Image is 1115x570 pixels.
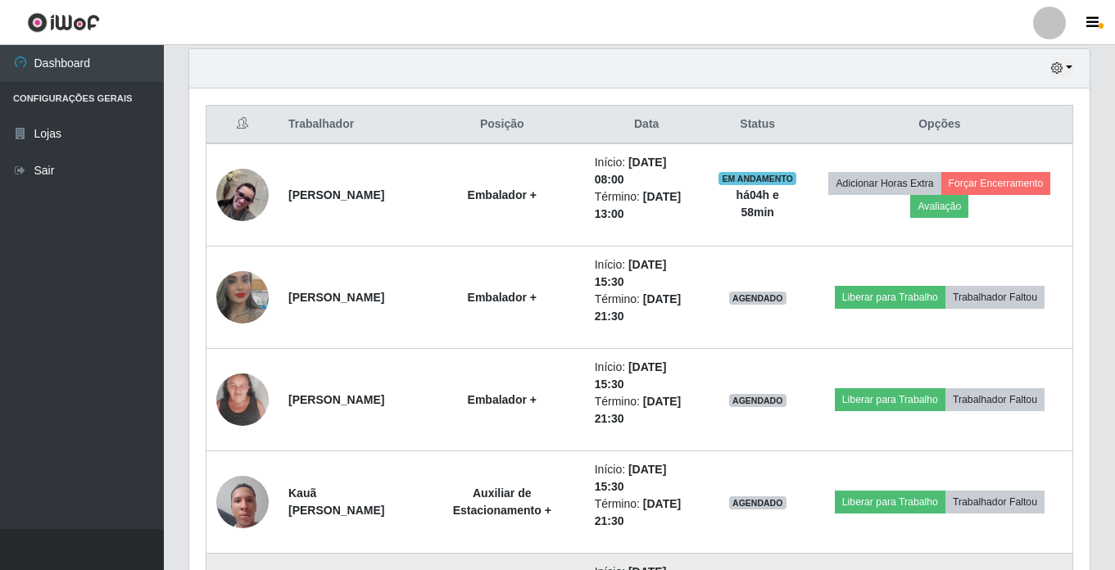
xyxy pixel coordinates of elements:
[595,156,667,186] time: [DATE] 08:00
[941,172,1051,195] button: Forçar Encerramento
[288,291,384,304] strong: [PERSON_NAME]
[835,286,945,309] button: Liberar para Trabalho
[945,286,1045,309] button: Trabalhador Faltou
[709,106,807,144] th: Status
[288,393,384,406] strong: [PERSON_NAME]
[910,195,968,218] button: Avaliação
[595,463,667,493] time: [DATE] 15:30
[595,360,667,391] time: [DATE] 15:30
[288,486,384,517] strong: Kauã [PERSON_NAME]
[595,256,699,291] li: Início:
[595,258,667,288] time: [DATE] 15:30
[595,291,699,325] li: Término:
[828,172,940,195] button: Adicionar Horas Extra
[729,394,786,407] span: AGENDADO
[945,388,1045,411] button: Trabalhador Faltou
[729,496,786,509] span: AGENDADO
[595,359,699,393] li: Início:
[835,491,945,513] button: Liberar para Trabalho
[835,388,945,411] button: Liberar para Trabalho
[27,12,100,33] img: CoreUI Logo
[729,292,786,305] span: AGENDADO
[216,251,269,344] img: 1653531676872.jpeg
[585,106,709,144] th: Data
[718,172,796,185] span: EM ANDAMENTO
[216,364,269,434] img: 1737544290674.jpeg
[468,393,537,406] strong: Embalador +
[288,188,384,201] strong: [PERSON_NAME]
[468,188,537,201] strong: Embalador +
[945,491,1045,513] button: Trabalhador Faltou
[595,461,699,495] li: Início:
[595,154,699,188] li: Início:
[216,467,269,536] img: 1751915623822.jpeg
[453,486,551,517] strong: Auxiliar de Estacionamento +
[279,106,419,144] th: Trabalhador
[595,495,699,530] li: Término:
[595,188,699,223] li: Término:
[468,291,537,304] strong: Embalador +
[216,169,269,221] img: 1732812097920.jpeg
[737,188,779,219] strong: há 04 h e 58 min
[595,393,699,427] li: Término:
[807,106,1073,144] th: Opções
[419,106,585,144] th: Posição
